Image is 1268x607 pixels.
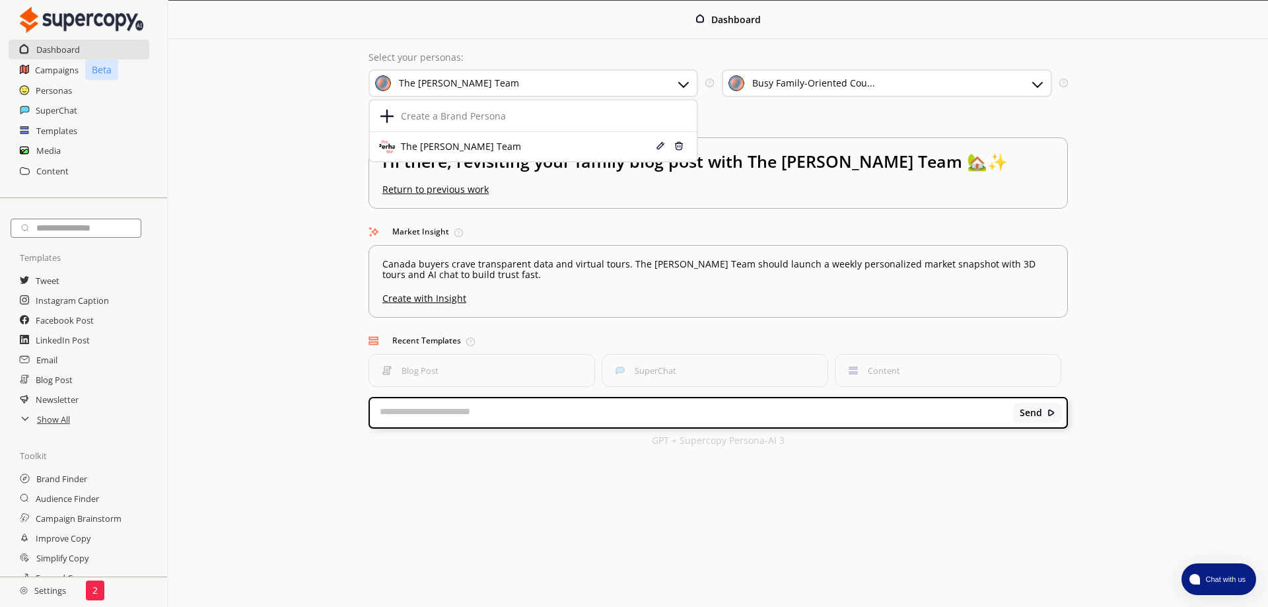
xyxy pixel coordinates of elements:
img: Close [695,14,705,23]
button: SuperChat [602,354,828,387]
img: Brand Icon [379,139,395,155]
img: Market Insight [369,227,379,237]
img: Dropdown Icon [676,76,691,92]
p: GPT + Supercopy Persona-AI 3 [652,435,785,446]
b: Send [1020,408,1042,418]
button: Content [835,354,1061,387]
a: Instagram Caption [36,291,109,310]
img: Brand Icon [375,75,391,91]
a: Expand Copy [36,568,87,588]
a: Audience Finder [36,489,99,509]
h2: Hi there, revisiting your family blog post with The [PERSON_NAME] Team 🏡✨ [382,151,1054,184]
a: SuperChat [36,100,77,120]
a: Blog Post [36,370,73,390]
span: Chat with us [1200,574,1248,585]
a: Email [36,350,57,370]
img: Blog Post [382,366,392,375]
a: Brand Finder [36,469,87,489]
img: Edit Icon [656,141,665,151]
img: Dropdown Icon [1030,76,1045,92]
p: Canada buyers crave transparent data and virtual tours. The [PERSON_NAME] Team should launch a we... [382,259,1054,280]
b: Dashboard [711,13,761,26]
h3: Recent Templates [369,331,1068,351]
img: Tooltip Icon [705,79,714,87]
a: Dashboard [36,40,80,59]
h3: Market Insight [369,222,1068,242]
a: Campaigns [35,60,79,80]
div: The [PERSON_NAME] Team [398,141,521,152]
img: Delete Icon [674,141,684,151]
a: Media [36,141,61,161]
button: atlas-launcher [1181,563,1256,595]
img: Popular Templates [369,336,379,346]
img: Audience Icon [728,75,744,91]
u: Return to previous work [382,183,489,196]
img: Tooltip Icon [454,229,463,237]
p: Select your personas: [369,52,1068,63]
div: The [PERSON_NAME] Team [399,78,519,89]
a: Content [36,161,69,181]
button: Blog Post [369,354,595,387]
img: Tooltip Icon [466,338,475,346]
img: SuperChat [616,366,625,375]
div: Busy Family-Oriented Cou... [752,78,875,89]
img: Tooltip Icon [1059,79,1068,87]
a: Show All [37,410,70,429]
h3: Jump back in [369,114,1068,134]
a: Campaign Brainstorm [36,509,122,528]
img: Content [849,366,858,375]
img: Close [20,7,143,33]
a: Simplify Copy [36,548,88,568]
p: 2 [92,585,98,596]
a: LinkedIn Post [36,330,90,350]
p: Beta [85,59,118,80]
img: Close [20,587,28,594]
div: Create a Brand Persona [398,111,506,122]
img: Add Icon [379,108,395,124]
a: Newsletter [36,390,79,410]
a: Improve Copy [36,528,90,548]
u: Create with Insight [382,287,1054,304]
a: Personas [36,81,72,100]
img: Close [1047,408,1056,417]
a: Templates [36,121,77,141]
a: Tweet [36,271,59,291]
a: Facebook Post [36,310,94,330]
